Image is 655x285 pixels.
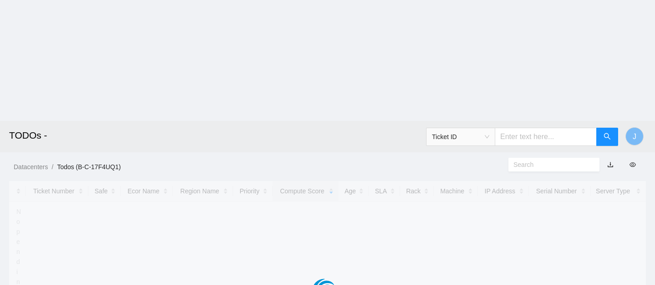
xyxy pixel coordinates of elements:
span: eye [630,161,636,168]
span: / [51,163,53,171]
a: Todos (B-C-17F4UQ1) [57,163,121,171]
input: Enter text here... [495,128,597,146]
button: J [625,127,644,145]
span: Ticket ID [432,130,489,144]
a: Datacenters [14,163,48,171]
button: download [600,157,620,172]
button: search [596,128,618,146]
span: J [633,131,636,142]
span: search [604,133,611,141]
input: Search [513,160,587,170]
h2: TODOs - [9,121,455,150]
